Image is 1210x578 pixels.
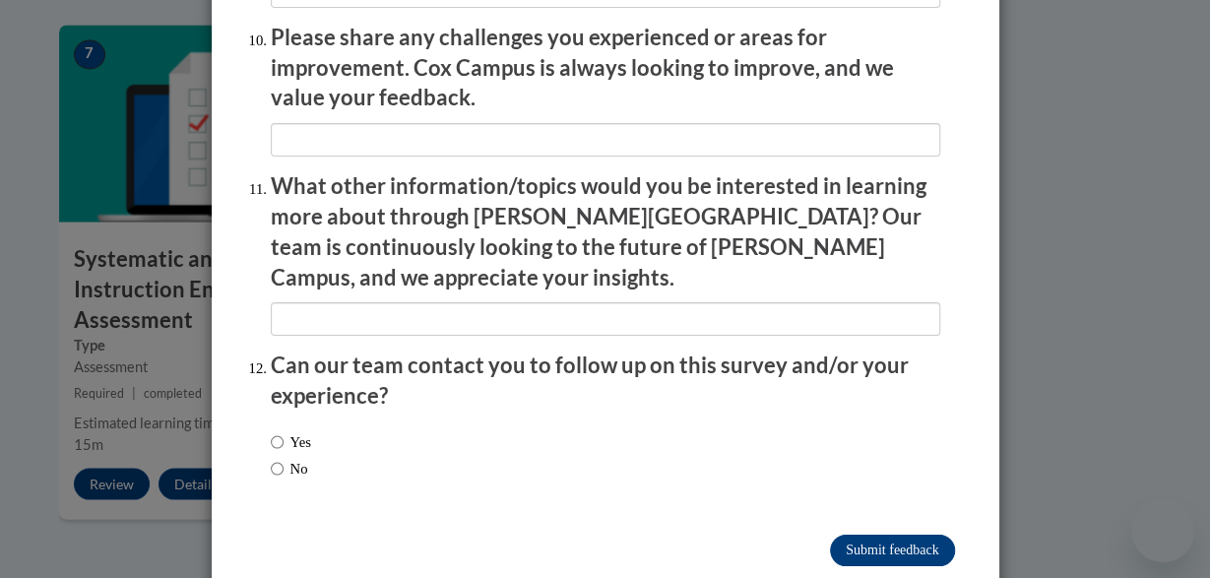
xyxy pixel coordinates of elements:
[271,23,940,113] p: Please share any challenges you experienced or areas for improvement. Cox Campus is always lookin...
[271,458,308,480] label: No
[271,171,940,292] p: What other information/topics would you be interested in learning more about through [PERSON_NAME...
[271,431,284,453] input: Yes
[271,351,940,412] p: Can our team contact you to follow up on this survey and/or your experience?
[271,458,284,480] input: No
[830,535,954,566] input: Submit feedback
[271,431,311,453] label: Yes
